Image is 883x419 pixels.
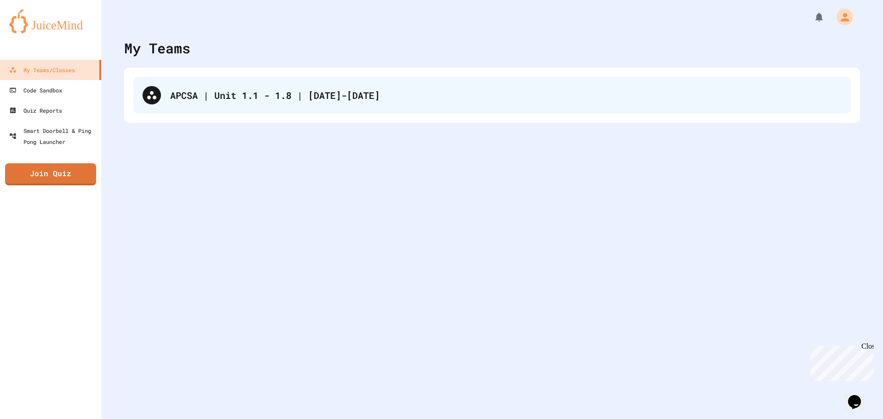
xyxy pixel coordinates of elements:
img: logo-orange.svg [9,9,92,33]
div: My Teams [124,38,190,58]
a: Join Quiz [5,163,96,185]
div: My Teams/Classes [9,64,75,75]
div: Code Sandbox [9,85,62,96]
div: Smart Doorbell & Ping Pong Launcher [9,125,97,147]
div: APCSA | Unit 1.1 - 1.8 | [DATE]-[DATE] [133,77,851,114]
div: My Notifications [797,9,827,25]
div: My Account [827,6,855,28]
div: APCSA | Unit 1.1 - 1.8 | [DATE]-[DATE] [170,88,842,102]
div: Chat with us now!Close [4,4,63,58]
iframe: chat widget [807,342,874,381]
iframe: chat widget [844,382,874,410]
div: Quiz Reports [9,105,62,116]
